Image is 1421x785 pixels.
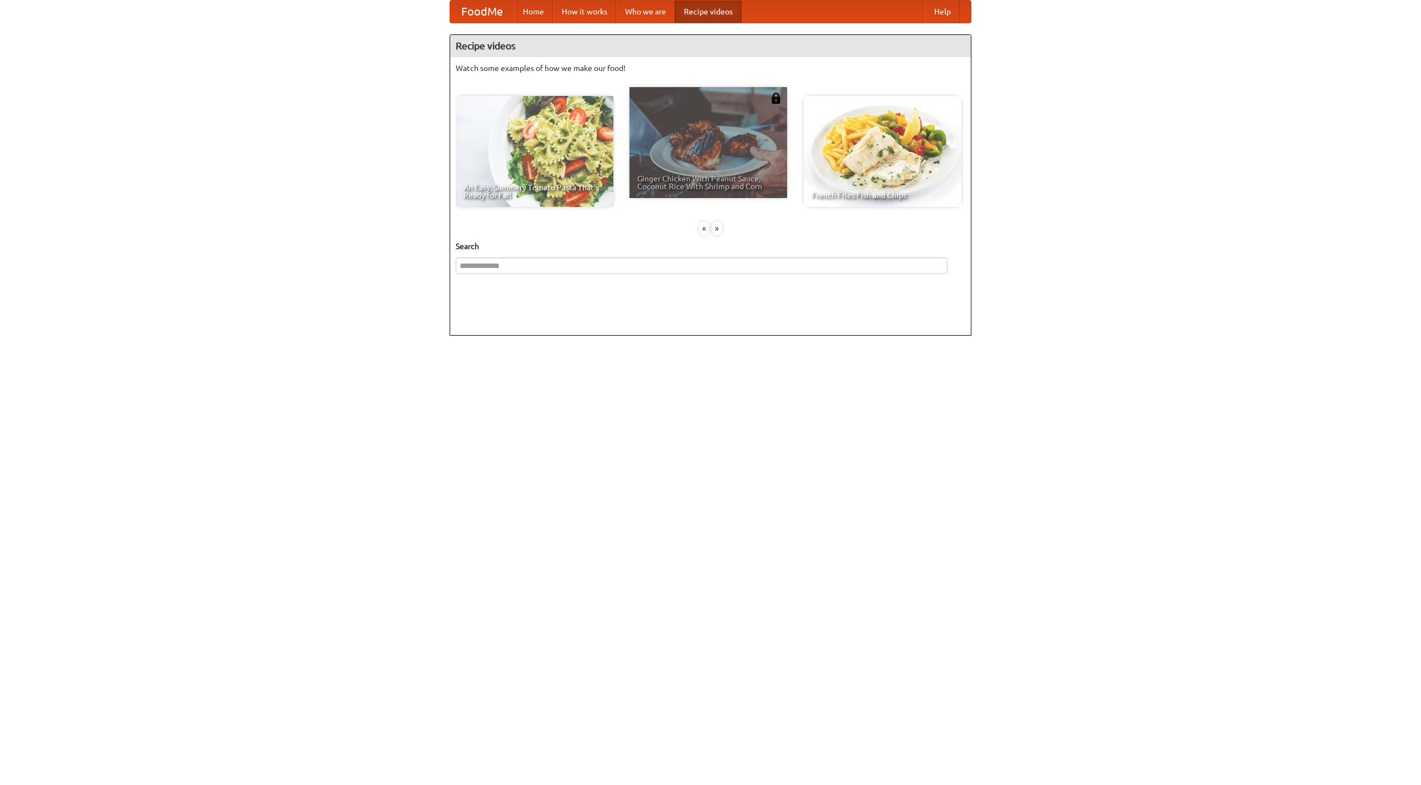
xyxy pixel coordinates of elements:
[514,1,553,23] a: Home
[456,96,613,207] a: An Easy, Summery Tomato Pasta That's Ready for Fall
[463,184,606,199] span: An Easy, Summery Tomato Pasta That's Ready for Fall
[770,93,782,104] img: 483408.png
[804,96,961,207] a: French Fries Fish and Chips
[616,1,675,23] a: Who we are
[712,221,722,235] div: »
[925,1,960,23] a: Help
[812,191,954,199] span: French Fries Fish and Chips
[450,1,514,23] a: FoodMe
[699,221,709,235] div: «
[456,241,965,252] h5: Search
[675,1,742,23] a: Recipe videos
[456,63,965,74] p: Watch some examples of how we make our food!
[450,35,971,57] h4: Recipe videos
[553,1,616,23] a: How it works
